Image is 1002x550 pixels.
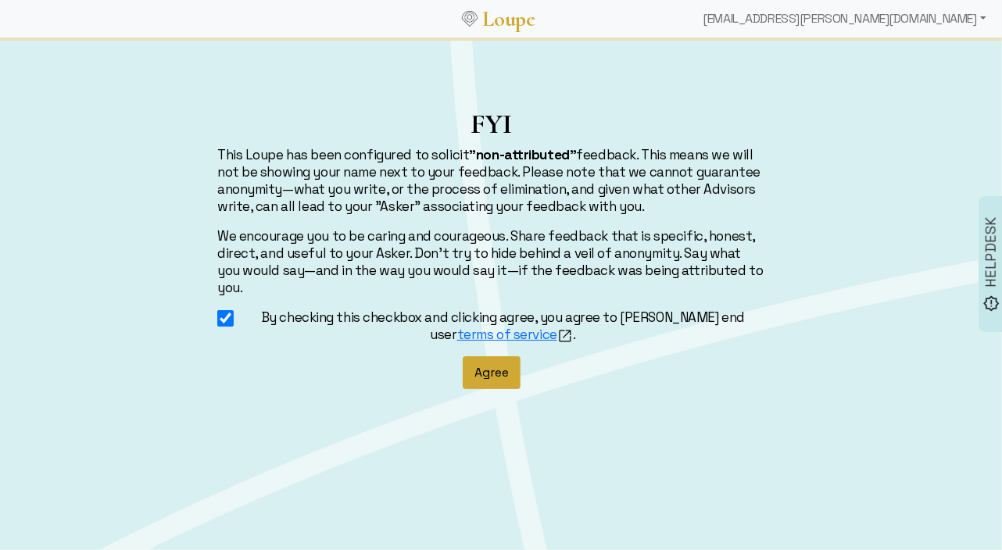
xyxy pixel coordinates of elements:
[217,108,766,140] h1: FYI
[217,146,766,215] p: This Loupe has been configured to solicit feedback. This means we will not be showing your name n...
[240,309,766,344] label: By checking this checkbox and clicking agree, you agree to [PERSON_NAME] end user .
[462,11,478,27] img: Loupe Logo
[463,356,521,389] button: Agree
[697,3,993,34] div: [EMAIL_ADDRESS][PERSON_NAME][DOMAIN_NAME]
[478,5,540,34] a: Loupe
[983,295,1000,312] img: brightness_alert_FILL0_wght500_GRAD0_ops.svg
[217,227,766,296] p: We encourage you to be caring and courageous. Share feedback that is specific, honest, direct, an...
[457,326,573,343] a: terms of serviceFFFF
[469,146,576,163] strong: "non-attributed"
[557,328,573,344] img: FFFF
